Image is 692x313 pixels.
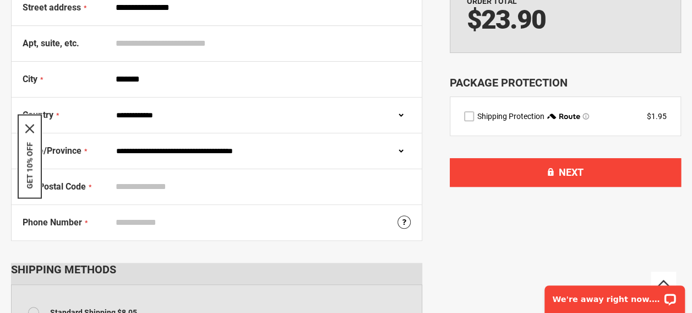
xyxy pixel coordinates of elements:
div: Package Protection [450,75,681,91]
span: Street address [23,2,81,13]
span: Learn more [582,113,589,120]
span: Apt, suite, etc. [23,38,79,48]
svg: close icon [25,125,34,133]
span: Phone Number [23,217,82,228]
div: $1.95 [647,111,667,122]
span: Next [559,166,584,178]
span: Country [23,110,53,120]
span: State/Province [23,145,81,156]
button: Next [450,158,681,187]
span: Zip/Postal Code [23,181,86,192]
span: Shipping Protection [477,112,544,121]
button: GET 10% OFF [25,142,34,189]
iframe: LiveChat chat widget [537,278,692,313]
button: Close [25,125,34,133]
span: City [23,74,37,84]
div: route shipping protection selector element [464,111,667,122]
